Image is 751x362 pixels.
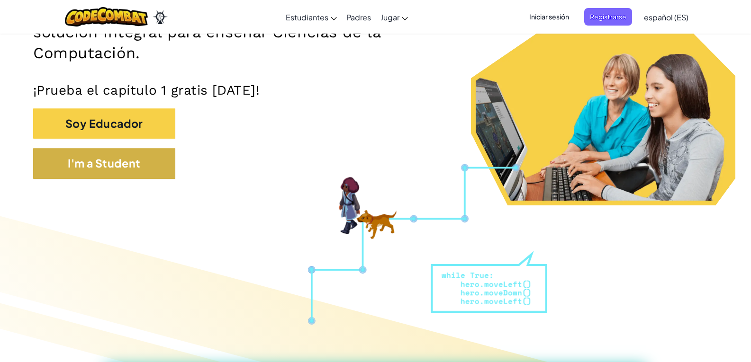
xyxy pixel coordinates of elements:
[584,8,632,26] button: Registrarse
[33,82,718,99] p: ¡Prueba el capítulo 1 gratis [DATE]!
[380,12,399,22] span: Jugar
[33,108,175,139] button: Soy Educador
[286,12,328,22] span: Estudiantes
[376,4,413,30] a: Jugar
[639,4,693,30] a: español (ES)
[281,4,342,30] a: Estudiantes
[65,7,148,26] img: CodeCombat logo
[33,148,175,179] button: I'm a Student
[644,12,688,22] span: español (ES)
[153,10,168,24] img: Ozaria
[342,4,376,30] a: Padres
[524,8,575,26] button: Iniciar sesión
